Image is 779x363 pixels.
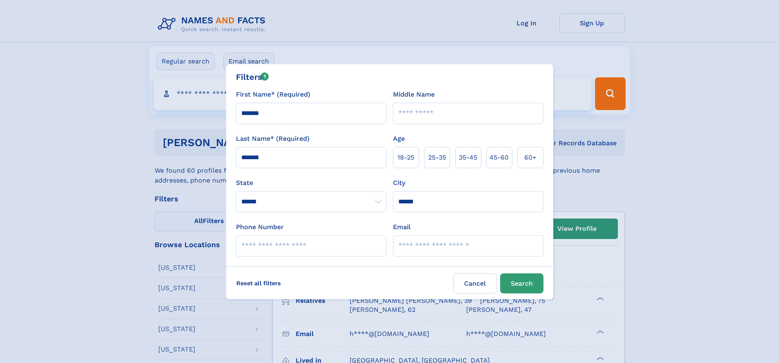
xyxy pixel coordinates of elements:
span: 60+ [524,153,537,162]
label: Phone Number [236,222,284,232]
label: Cancel [453,273,497,293]
label: Reset all filters [231,273,286,293]
label: State [236,178,386,188]
label: Last Name* (Required) [236,134,310,144]
label: City [393,178,405,188]
label: Middle Name [393,90,435,99]
label: First Name* (Required) [236,90,310,99]
label: Email [393,222,411,232]
div: Filters [236,71,269,83]
label: Age [393,134,405,144]
span: 25‑35 [428,153,446,162]
span: 45‑60 [489,153,509,162]
button: Search [500,273,543,293]
span: 35‑45 [459,153,477,162]
span: 18‑25 [397,153,414,162]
